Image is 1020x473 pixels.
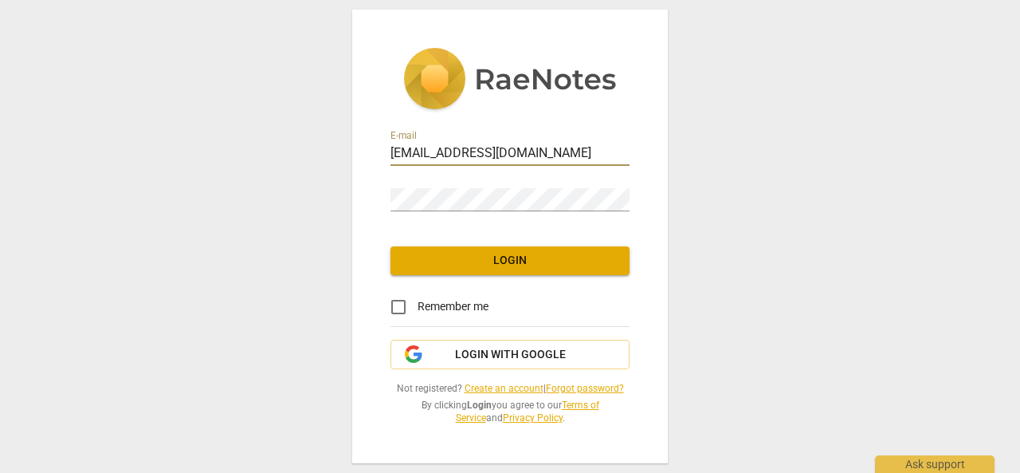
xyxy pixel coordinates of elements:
span: Remember me [418,298,488,315]
button: Login with Google [390,340,630,370]
a: Create an account [465,383,543,394]
span: By clicking you agree to our and . [390,399,630,425]
span: Login [403,253,617,269]
button: Login [390,246,630,275]
a: Privacy Policy [503,412,563,424]
a: Forgot password? [546,383,624,394]
span: Not registered? | [390,382,630,396]
a: Terms of Service [456,400,599,424]
label: E-mail [390,131,417,140]
div: Ask support [875,455,994,473]
span: Login with Google [455,347,566,363]
img: 5ac2273c67554f335776073100b6d88f.svg [403,48,617,113]
b: Login [467,400,492,411]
